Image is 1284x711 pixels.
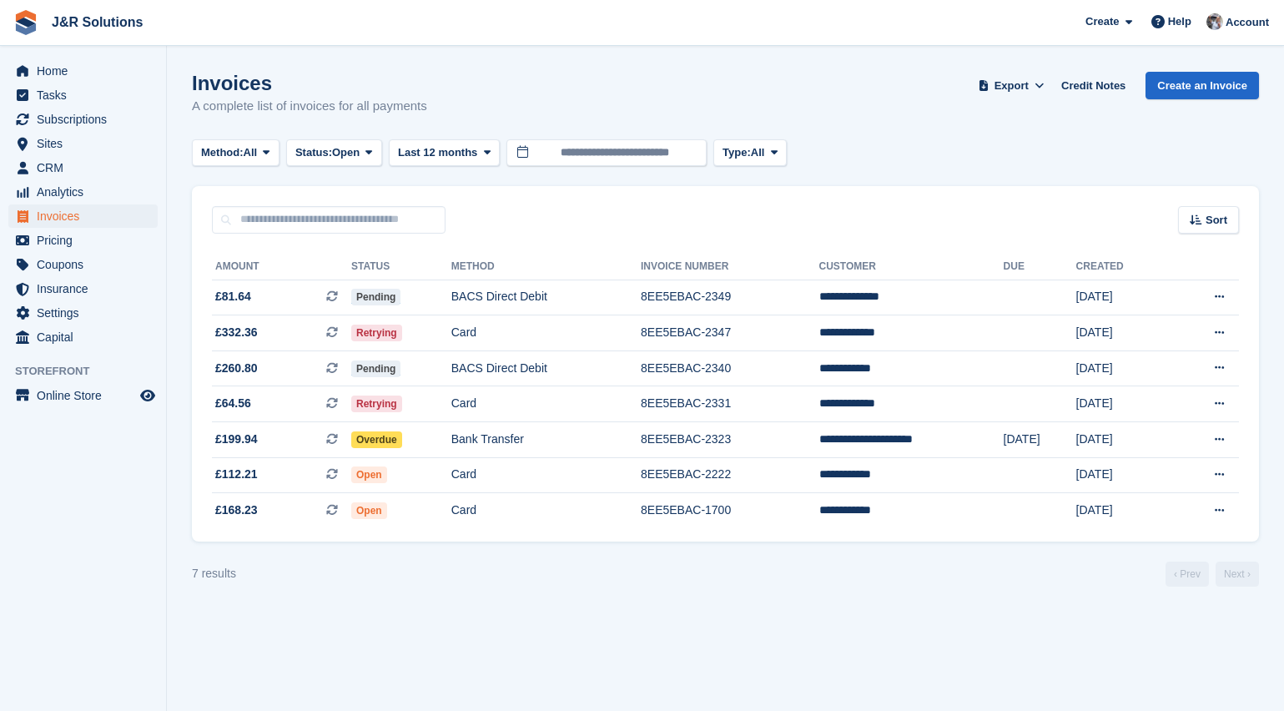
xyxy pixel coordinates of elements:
[37,180,137,204] span: Analytics
[37,59,137,83] span: Home
[192,97,427,116] p: A complete list of invoices for all payments
[45,8,149,36] a: J&R Solutions
[1226,14,1269,31] span: Account
[8,59,158,83] a: menu
[8,277,158,300] a: menu
[1076,493,1171,528] td: [DATE]
[13,10,38,35] img: stora-icon-8386f47178a22dfd0bd8f6a31ec36ba5ce8667c1dd55bd0f319d3a0aa187defe.svg
[451,422,641,458] td: Bank Transfer
[215,324,258,341] span: £332.36
[398,144,477,161] span: Last 12 months
[451,350,641,386] td: BACS Direct Debit
[192,139,279,167] button: Method: All
[641,350,819,386] td: 8EE5EBAC-2340
[215,288,251,305] span: £81.64
[351,502,387,519] span: Open
[751,144,765,161] span: All
[8,384,158,407] a: menu
[451,386,641,422] td: Card
[8,204,158,228] a: menu
[351,325,402,341] span: Retrying
[37,83,137,107] span: Tasks
[1168,13,1191,30] span: Help
[215,395,251,412] span: £64.56
[1004,422,1076,458] td: [DATE]
[215,502,258,519] span: £168.23
[641,493,819,528] td: 8EE5EBAC-1700
[1206,212,1227,229] span: Sort
[713,139,787,167] button: Type: All
[332,144,360,161] span: Open
[37,384,137,407] span: Online Store
[1085,13,1119,30] span: Create
[37,204,137,228] span: Invoices
[215,360,258,377] span: £260.80
[8,180,158,204] a: menu
[212,254,351,280] th: Amount
[723,144,751,161] span: Type:
[1076,422,1171,458] td: [DATE]
[1166,562,1209,587] a: Previous
[641,457,819,493] td: 8EE5EBAC-2222
[1076,386,1171,422] td: [DATE]
[8,301,158,325] a: menu
[641,280,819,315] td: 8EE5EBAC-2349
[641,254,819,280] th: Invoice Number
[8,132,158,155] a: menu
[8,156,158,179] a: menu
[1076,350,1171,386] td: [DATE]
[351,254,451,280] th: Status
[201,144,244,161] span: Method:
[37,301,137,325] span: Settings
[641,422,819,458] td: 8EE5EBAC-2323
[1146,72,1259,99] a: Create an Invoice
[1076,280,1171,315] td: [DATE]
[1076,457,1171,493] td: [DATE]
[37,229,137,252] span: Pricing
[1004,254,1076,280] th: Due
[8,108,158,131] a: menu
[994,78,1029,94] span: Export
[192,565,236,582] div: 7 results
[974,72,1048,99] button: Export
[192,72,427,94] h1: Invoices
[37,253,137,276] span: Coupons
[819,254,1004,280] th: Customer
[1076,315,1171,351] td: [DATE]
[351,466,387,483] span: Open
[286,139,382,167] button: Status: Open
[641,386,819,422] td: 8EE5EBAC-2331
[8,253,158,276] a: menu
[1076,254,1171,280] th: Created
[1055,72,1132,99] a: Credit Notes
[8,83,158,107] a: menu
[351,396,402,412] span: Retrying
[37,156,137,179] span: CRM
[138,386,158,406] a: Preview store
[1206,13,1223,30] img: Steve Revell
[8,325,158,349] a: menu
[37,277,137,300] span: Insurance
[451,493,641,528] td: Card
[215,466,258,483] span: £112.21
[8,229,158,252] a: menu
[37,325,137,349] span: Capital
[451,254,641,280] th: Method
[351,431,402,448] span: Overdue
[1216,562,1259,587] a: Next
[15,363,166,380] span: Storefront
[451,315,641,351] td: Card
[215,431,258,448] span: £199.94
[295,144,332,161] span: Status:
[351,289,400,305] span: Pending
[389,139,500,167] button: Last 12 months
[451,280,641,315] td: BACS Direct Debit
[351,361,400,377] span: Pending
[244,144,258,161] span: All
[641,315,819,351] td: 8EE5EBAC-2347
[451,457,641,493] td: Card
[37,108,137,131] span: Subscriptions
[37,132,137,155] span: Sites
[1162,562,1262,587] nav: Page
